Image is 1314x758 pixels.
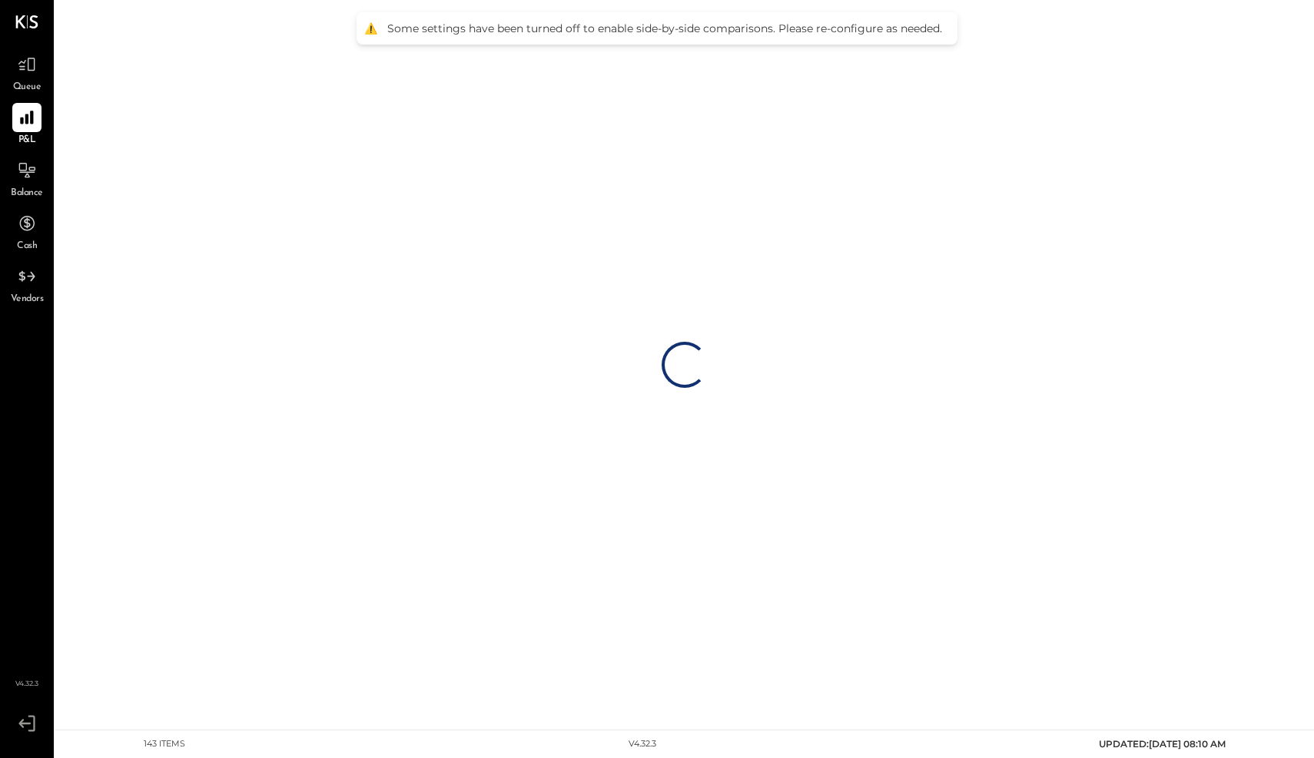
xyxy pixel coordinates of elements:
[13,81,41,94] span: Queue
[1,103,53,147] a: P&L
[1099,738,1226,750] span: UPDATED: [DATE] 08:10 AM
[364,22,380,35] div: ⚠️
[11,293,44,306] span: Vendors
[144,738,185,750] div: 143 items
[1,262,53,306] a: Vendors
[17,240,37,253] span: Cash
[629,738,656,750] div: v 4.32.3
[1,156,53,200] a: Balance
[1,50,53,94] a: Queue
[18,134,36,147] span: P&L
[11,187,43,200] span: Balance
[387,22,942,35] div: Some settings have been turned off to enable side-by-side comparisons. Please re-configure as nee...
[1,209,53,253] a: Cash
